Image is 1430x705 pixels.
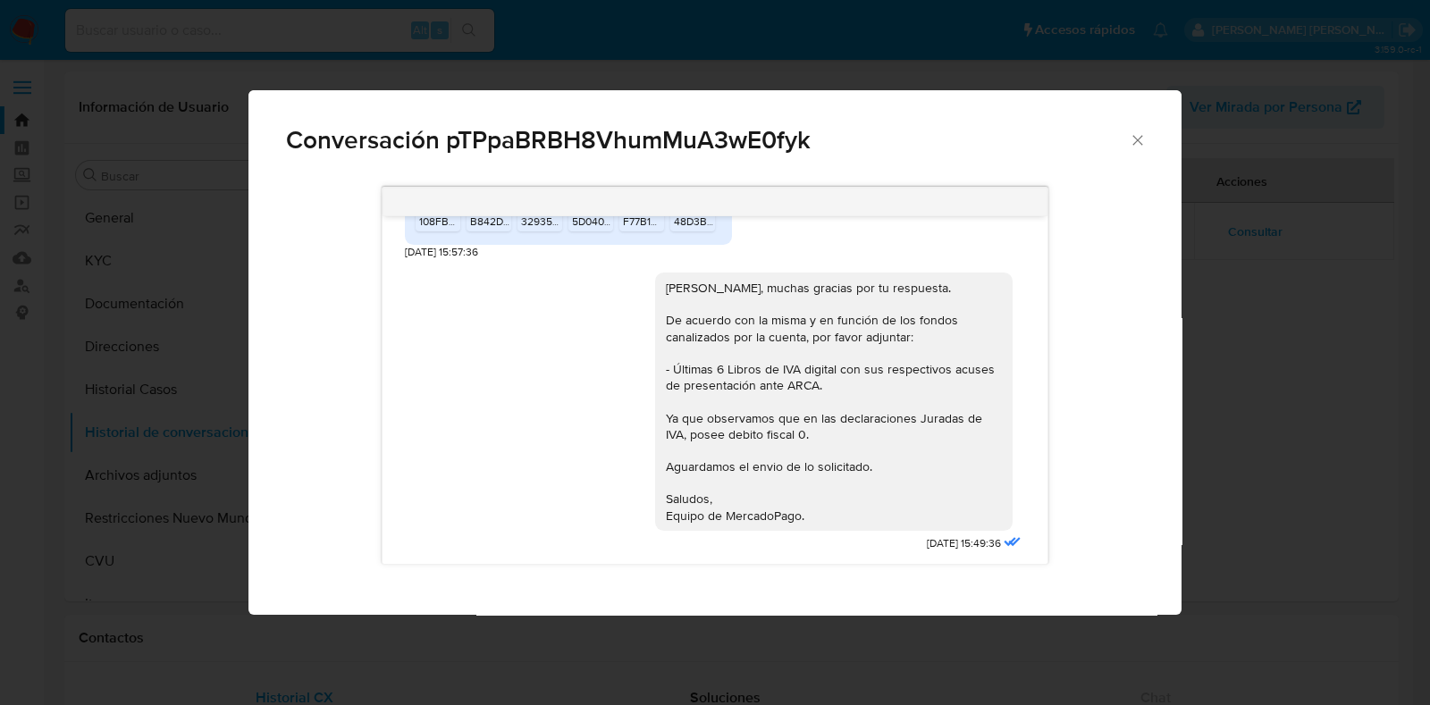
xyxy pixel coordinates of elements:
[286,128,1129,153] span: Conversación pTPpaBRBH8VhumMuA3wE0fyk
[521,214,757,229] span: 329359A2-07FF-4CCC-9E81-86C6113C25D0.jpeg
[666,280,1002,524] div: [PERSON_NAME], muchas gracias por tu respuesta. De acuerdo con la misma y en función de los fondo...
[470,214,713,229] span: B842D73C-E682-4C27-BCEE-0B5BEB634B77.jpeg
[1129,131,1145,147] button: Cerrar
[674,214,914,229] span: 48D3B493-0696-4A05-BD6E-233936782A10.jpeg
[248,90,1182,616] div: Comunicación
[419,214,659,229] span: 108FB92F-BB37-4526-9BDF-9B4B9B27381B.jpeg
[405,245,478,260] span: [DATE] 15:57:36
[927,536,1001,551] span: [DATE] 15:49:36
[572,214,820,229] span: 5D040D0C-8BB9-46B8-9EF8-BEB63302CFA5.jpeg
[623,214,858,229] span: F77B1DE7-32EC-44B1-8505-D728AAD0EE1B.jpeg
